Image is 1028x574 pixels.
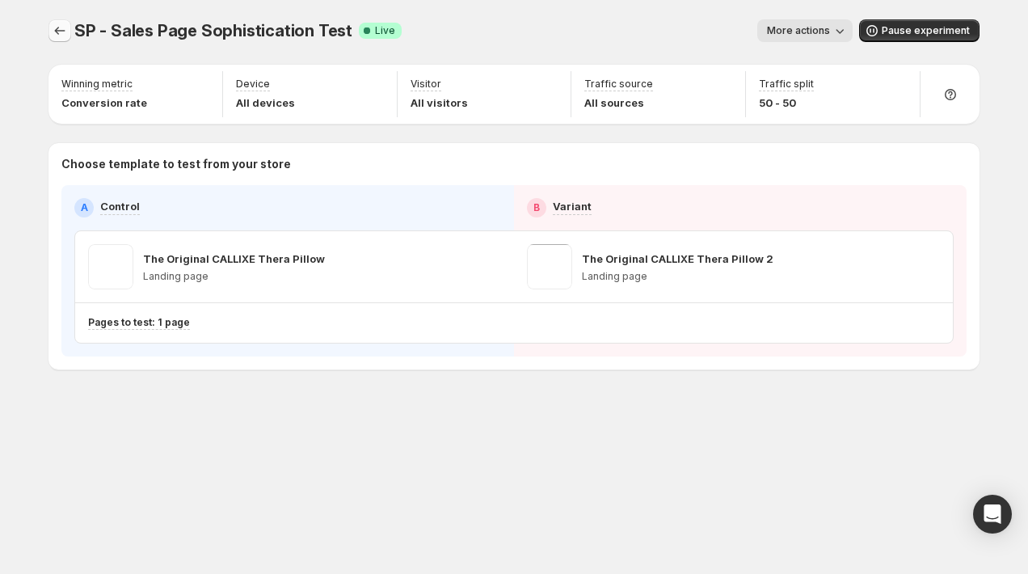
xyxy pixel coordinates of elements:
[236,78,270,91] p: Device
[61,78,133,91] p: Winning metric
[582,270,773,283] p: Landing page
[553,198,592,214] p: Variant
[143,270,325,283] p: Landing page
[859,19,980,42] button: Pause experiment
[61,156,967,172] p: Choose template to test from your store
[533,201,540,214] h2: B
[757,19,853,42] button: More actions
[767,24,830,37] span: More actions
[759,78,814,91] p: Traffic split
[74,21,352,40] span: SP - Sales Page Sophistication Test
[61,95,147,111] p: Conversion rate
[88,244,133,289] img: The Original CALLIXE Thera Pillow
[48,19,71,42] button: Experiments
[100,198,140,214] p: Control
[882,24,970,37] span: Pause experiment
[973,495,1012,534] div: Open Intercom Messenger
[411,95,468,111] p: All visitors
[584,78,653,91] p: Traffic source
[759,95,814,111] p: 50 - 50
[236,95,295,111] p: All devices
[411,78,441,91] p: Visitor
[143,251,325,267] p: The Original CALLIXE Thera Pillow
[582,251,773,267] p: The Original CALLIXE Thera Pillow 2
[88,316,190,329] p: Pages to test: 1 page
[584,95,653,111] p: All sources
[375,24,395,37] span: Live
[527,244,572,289] img: The Original CALLIXE Thera Pillow 2
[81,201,88,214] h2: A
